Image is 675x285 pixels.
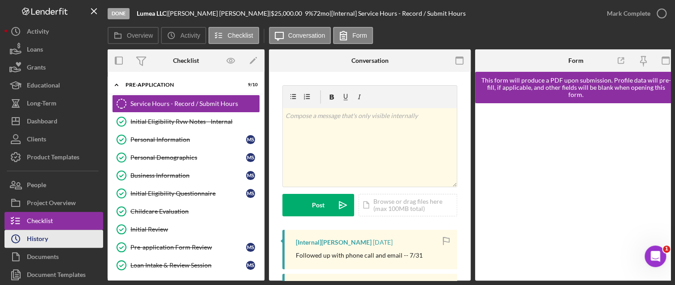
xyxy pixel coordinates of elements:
[108,8,130,19] div: Done
[137,9,166,17] b: Lumea LLC
[246,243,255,252] div: M S
[288,32,325,39] label: Conversation
[130,226,260,233] div: Initial Review
[645,246,666,267] iframe: Intercom live chat
[4,248,103,266] button: Documents
[242,82,258,88] div: 9 / 10
[333,27,373,44] button: Form
[269,27,331,44] button: Conversation
[112,256,260,274] a: Loan Intake & Review SessionMS
[27,176,46,196] div: People
[127,32,153,39] label: Overview
[282,194,354,216] button: Post
[180,32,200,39] label: Activity
[607,4,650,22] div: Mark Complete
[112,131,260,149] a: Personal InformationMS
[246,135,255,144] div: M S
[130,262,246,269] div: Loan Intake & Review Session
[112,220,260,238] a: Initial Review
[108,27,159,44] button: Overview
[329,10,466,17] div: | [Internal] Service Hours - Record / Submit Hours
[484,112,669,272] iframe: Lenderfit form
[161,27,206,44] button: Activity
[598,4,671,22] button: Mark Complete
[173,57,199,64] div: Checklist
[246,189,255,198] div: M S
[246,153,255,162] div: M S
[4,176,103,194] button: People
[4,230,103,248] button: History
[130,154,246,161] div: Personal Demographics
[352,32,367,39] label: Form
[130,118,260,125] div: Initial Eligibility Rvw Notes - Internal
[296,239,372,246] div: [Internal] [PERSON_NAME]
[313,10,329,17] div: 72 mo
[4,266,103,284] button: Document Templates
[27,248,59,268] div: Documents
[112,95,260,113] a: Service Hours - Record / Submit Hours
[112,184,260,202] a: Initial Eligibility QuestionnaireMS
[130,136,246,143] div: Personal Information
[373,239,393,246] time: 2025-07-31 21:11
[112,113,260,131] a: Initial Eligibility Rvw Notes - Internal
[4,194,103,212] button: Project Overview
[27,194,76,214] div: Project Overview
[663,246,670,253] span: 1
[351,57,389,64] div: Conversation
[27,212,53,232] div: Checklist
[296,250,423,260] p: Followed up with phone call and email -- 7/31
[27,230,48,250] div: History
[246,171,255,180] div: M S
[112,149,260,167] a: Personal DemographicsMS
[305,10,313,17] div: 9 %
[130,190,246,197] div: Initial Eligibility Questionnaire
[312,194,325,216] div: Post
[130,172,246,179] div: Business Information
[137,10,168,17] div: |
[4,148,103,166] button: Product Templates
[228,32,253,39] label: Checklist
[271,10,305,17] div: $25,000.00
[125,82,235,88] div: Pre-Application
[112,167,260,184] a: Business InformationMS
[130,208,260,215] div: Childcare Evaluation
[246,261,255,270] div: M S
[112,202,260,220] a: Childcare Evaluation
[130,100,260,107] div: Service Hours - Record / Submit Hours
[480,77,672,98] div: This form will produce a PDF upon submission. Profile data will pre-fill, if applicable, and othe...
[130,244,246,251] div: Pre-application Form Review
[27,148,79,168] div: Product Templates
[568,57,584,64] div: Form
[4,212,103,230] button: Checklist
[112,238,260,256] a: Pre-application Form ReviewMS
[208,27,259,44] button: Checklist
